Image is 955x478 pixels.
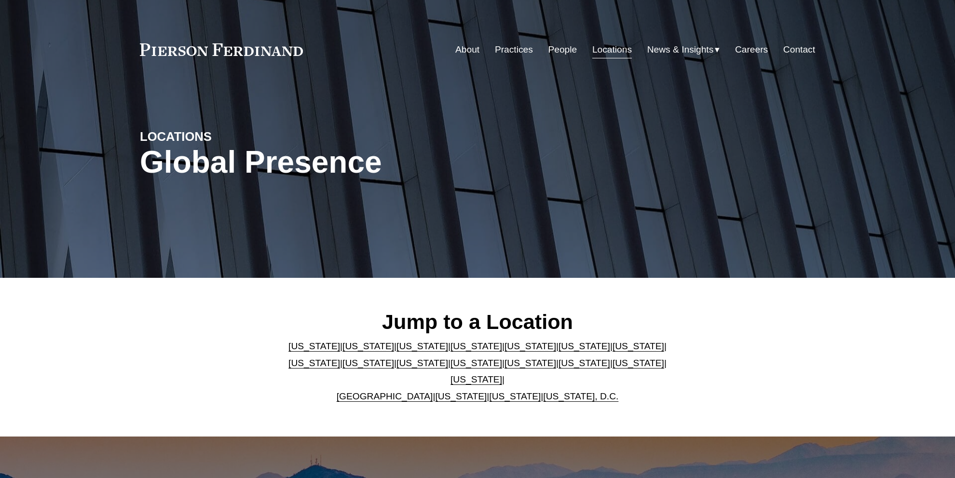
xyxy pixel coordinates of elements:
a: [US_STATE] [396,341,448,351]
a: [US_STATE] [489,391,541,401]
a: [US_STATE] [450,358,502,368]
a: [US_STATE] [559,341,610,351]
span: News & Insights [647,41,714,58]
a: Practices [495,41,533,59]
a: Contact [783,41,815,59]
a: [US_STATE] [396,358,448,368]
a: Locations [592,41,632,59]
a: [US_STATE] [450,341,502,351]
a: [US_STATE] [342,341,394,351]
a: [US_STATE] [613,358,664,368]
a: [US_STATE] [288,358,340,368]
a: [US_STATE] [613,341,664,351]
a: People [548,41,577,59]
a: [GEOGRAPHIC_DATA] [337,391,433,401]
h1: Global Presence [140,145,590,180]
a: [US_STATE] [505,358,556,368]
a: [US_STATE] [435,391,487,401]
a: [US_STATE], D.C. [543,391,618,401]
h4: LOCATIONS [140,129,309,144]
a: folder dropdown [647,41,720,59]
a: [US_STATE] [450,374,502,384]
h2: Jump to a Location [281,309,675,334]
p: | | | | | | | | | | | | | | | | | | [281,338,675,405]
a: About [455,41,479,59]
a: [US_STATE] [342,358,394,368]
a: [US_STATE] [505,341,556,351]
a: [US_STATE] [559,358,610,368]
a: [US_STATE] [288,341,340,351]
a: Careers [735,41,768,59]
